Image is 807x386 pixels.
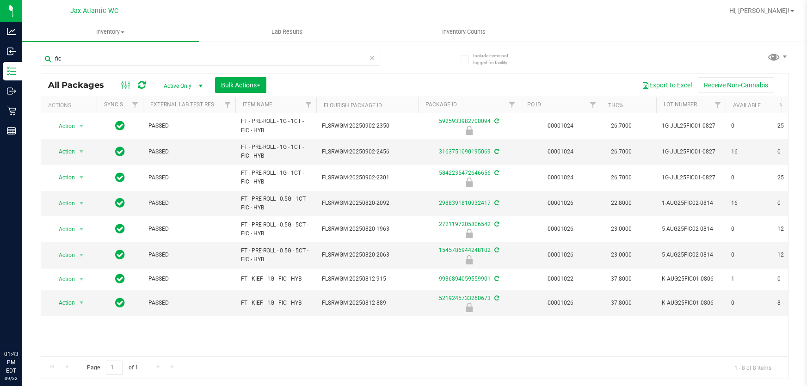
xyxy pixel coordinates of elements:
[439,295,491,301] a: 5219245733260673
[505,97,520,113] a: Filter
[548,123,573,129] a: 00001024
[9,312,37,340] iframe: Resource center
[241,143,311,160] span: FT - PRE-ROLL - 1G - 1CT - FIC - HYB
[606,145,636,159] span: 26.7000
[148,275,230,283] span: PASSED
[150,101,223,108] a: External Lab Test Result
[733,102,761,109] a: Available
[636,77,698,93] button: Export to Excel
[22,22,199,42] a: Inventory
[417,303,521,312] div: Newly Received
[493,200,499,206] span: Sync from Compliance System
[731,275,766,283] span: 1
[7,27,16,36] inline-svg: Analytics
[115,196,125,209] span: In Sync
[148,299,230,307] span: PASSED
[369,52,376,64] span: Clear
[199,22,376,42] a: Lab Results
[241,221,311,238] span: FT - PRE-ROLL - 0.5G - 5CT - FIC - HYB
[220,97,235,113] a: Filter
[322,122,413,130] span: FLSRWGM-20250902-2350
[731,251,766,259] span: 0
[241,169,311,186] span: FT - PRE-ROLL - 1G - 1CT - FIC - HYB
[662,173,720,182] span: 1G-JUL25FIC01-0827
[548,300,573,306] a: 00001026
[50,273,75,286] span: Action
[115,119,125,132] span: In Sync
[548,148,573,155] a: 00001024
[606,196,636,210] span: 22.8000
[710,97,726,113] a: Filter
[115,272,125,285] span: In Sync
[241,117,311,135] span: FT - PRE-ROLL - 1G - 1CT - FIC - HYB
[731,147,766,156] span: 16
[128,97,143,113] a: Filter
[662,275,720,283] span: K-AUG25FIC01-0806
[664,101,697,108] a: Lot Number
[241,299,311,307] span: FT - KIEF - 1G - FIC - HYB
[439,200,491,206] a: 2988391810932417
[662,122,720,130] span: 1G-JUL25FIC01-0827
[493,148,499,155] span: Sync from Compliance System
[608,102,623,109] a: THC%
[115,222,125,235] span: In Sync
[417,178,521,187] div: Newly Received
[548,226,573,232] a: 00001026
[50,171,75,184] span: Action
[606,222,636,236] span: 23.0000
[493,276,499,282] span: Sync from Compliance System
[4,375,18,382] p: 09/22
[7,47,16,56] inline-svg: Inbound
[76,197,87,210] span: select
[606,248,636,262] span: 23.0000
[148,199,230,208] span: PASSED
[430,28,498,36] span: Inventory Counts
[473,52,519,66] span: Include items not tagged for facility
[70,7,118,15] span: Jax Atlantic WC
[7,126,16,135] inline-svg: Reports
[493,170,499,176] span: Sync from Compliance System
[548,276,573,282] a: 00001022
[548,174,573,181] a: 00001024
[76,223,87,236] span: select
[606,119,636,133] span: 26.7000
[106,361,123,375] input: 1
[50,145,75,158] span: Action
[439,276,491,282] a: 9936894059559901
[439,148,491,155] a: 3163751090195069
[548,251,573,258] a: 00001026
[76,145,87,158] span: select
[76,249,87,262] span: select
[606,272,636,286] span: 37.8000
[698,77,774,93] button: Receive Non-Cannabis
[662,251,720,259] span: 5-AUG25FIC02-0814
[243,101,272,108] a: Item Name
[241,246,311,264] span: FT - PRE-ROLL - 0.5G - 5CT - FIC - HYB
[322,173,413,182] span: FLSRWGM-20250902-2301
[727,361,779,374] span: 1 - 8 of 8 items
[7,86,16,96] inline-svg: Outbound
[493,221,499,227] span: Sync from Compliance System
[731,122,766,130] span: 0
[606,296,636,310] span: 37.8000
[241,275,311,283] span: FT - KIEF - 1G - FIC - HYB
[221,81,260,89] span: Bulk Actions
[729,7,789,14] span: Hi, [PERSON_NAME]!
[322,225,413,233] span: FLSRWGM-20250820-1963
[376,22,552,42] a: Inventory Counts
[115,248,125,261] span: In Sync
[301,97,316,113] a: Filter
[50,120,75,133] span: Action
[439,118,491,124] a: 5925933982700094
[7,106,16,116] inline-svg: Retail
[322,147,413,156] span: FLSRWGM-20250902-2456
[417,255,521,264] div: Newly Received
[76,273,87,286] span: select
[22,28,199,36] span: Inventory
[439,221,491,227] a: 2721197205806542
[148,251,230,259] span: PASSED
[148,122,230,130] span: PASSED
[439,247,491,253] a: 1545786944248102
[322,251,413,259] span: FLSRWGM-20250820-2063
[731,225,766,233] span: 0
